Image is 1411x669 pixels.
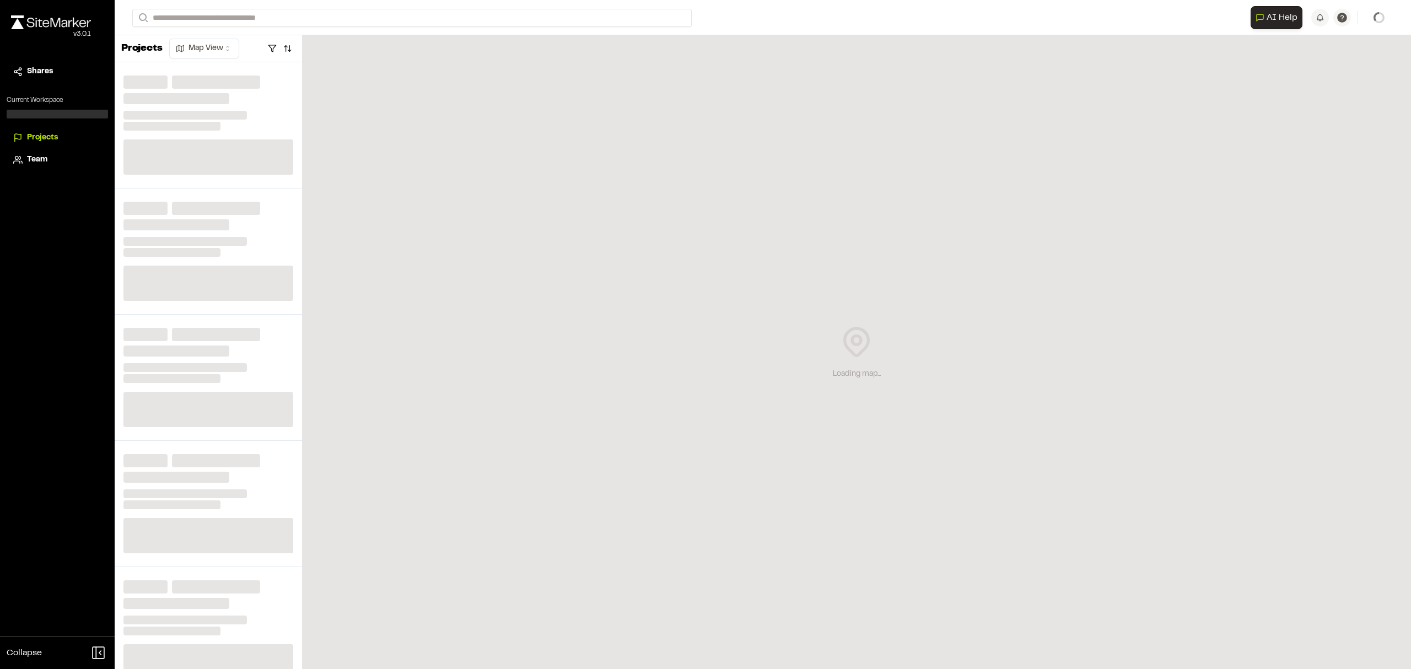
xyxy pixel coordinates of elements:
[833,368,881,380] div: Loading map...
[11,29,91,39] div: Oh geez...please don't...
[13,66,101,78] a: Shares
[27,154,47,166] span: Team
[27,132,58,144] span: Projects
[1251,6,1307,29] div: Open AI Assistant
[7,95,108,105] p: Current Workspace
[27,66,53,78] span: Shares
[132,9,152,27] button: Search
[7,646,42,660] span: Collapse
[1251,6,1302,29] button: Open AI Assistant
[13,154,101,166] a: Team
[1267,11,1297,24] span: AI Help
[11,15,91,29] img: rebrand.png
[121,41,163,56] p: Projects
[13,132,101,144] a: Projects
